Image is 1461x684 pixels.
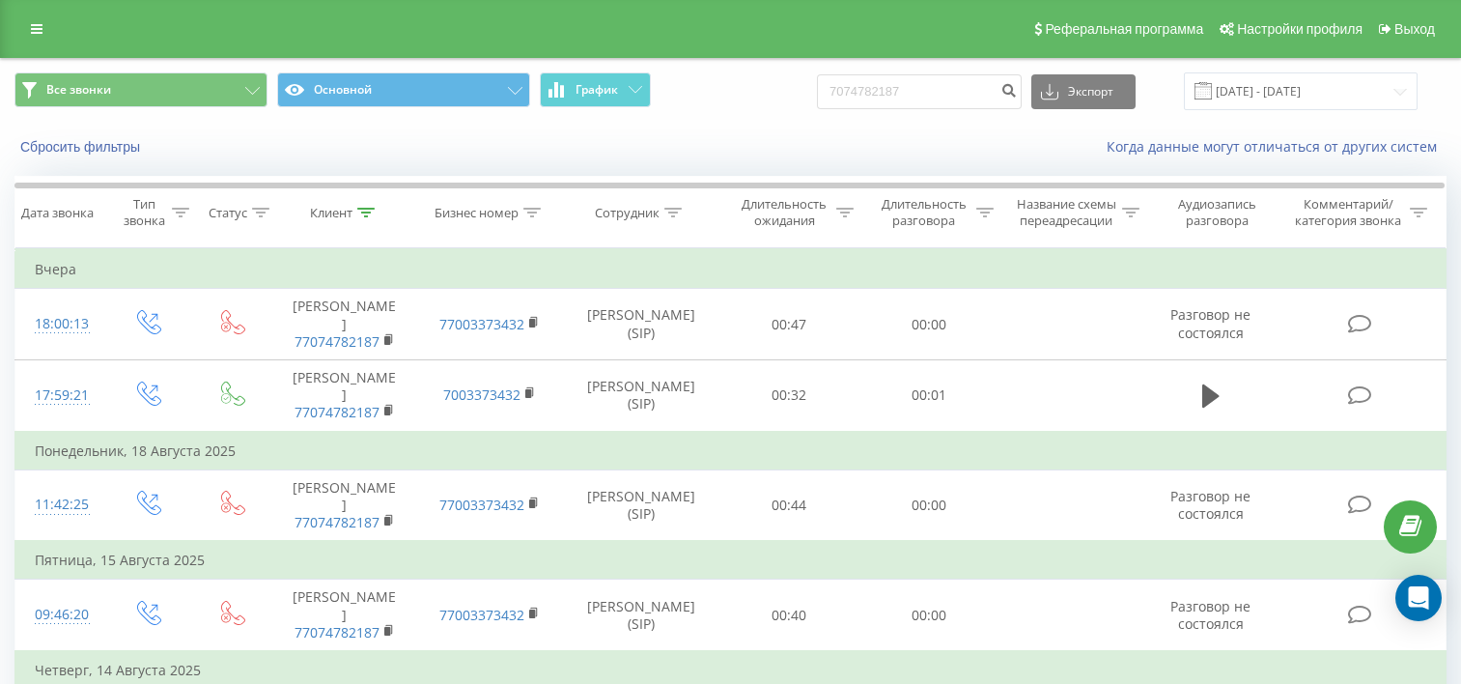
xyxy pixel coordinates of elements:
[272,580,417,651] td: [PERSON_NAME]
[1170,487,1250,523] span: Разговор не состоялся
[858,580,998,651] td: 00:00
[209,205,247,221] div: Статус
[439,496,524,514] a: 77003373432
[1395,575,1442,621] div: Open Intercom Messenger
[817,74,1022,109] input: Поиск по номеру
[719,470,859,541] td: 00:44
[295,332,379,351] a: 77074782187
[35,596,85,634] div: 09:46:20
[35,305,85,343] div: 18:00:13
[563,580,719,651] td: [PERSON_NAME] (SIP)
[277,72,530,107] button: Основной
[15,250,1447,289] td: Вчера
[1162,196,1274,229] div: Аудиозапись разговора
[35,486,85,524] div: 11:42:25
[876,196,971,229] div: Длительность разговора
[122,196,167,229] div: Тип звонка
[15,541,1447,580] td: Пятница, 15 Августа 2025
[272,470,417,541] td: [PERSON_NAME]
[858,470,998,541] td: 00:00
[439,606,524,624] a: 77003373432
[443,385,520,404] a: 7003373432
[576,83,618,97] span: График
[46,82,111,98] span: Все звонки
[1292,196,1405,229] div: Комментарий/категория звонка
[1016,196,1117,229] div: Название схемы переадресации
[858,289,998,360] td: 00:00
[1107,137,1447,156] a: Когда данные могут отличаться от других систем
[15,432,1447,470] td: Понедельник, 18 Августа 2025
[435,205,519,221] div: Бизнес номер
[737,196,832,229] div: Длительность ожидания
[1031,74,1136,109] button: Экспорт
[540,72,651,107] button: График
[1237,21,1363,37] span: Настройки профиля
[295,403,379,421] a: 77074782187
[563,470,719,541] td: [PERSON_NAME] (SIP)
[295,513,379,531] a: 77074782187
[595,205,660,221] div: Сотрудник
[14,72,267,107] button: Все звонки
[272,359,417,431] td: [PERSON_NAME]
[35,377,85,414] div: 17:59:21
[21,205,94,221] div: Дата звонка
[719,359,859,431] td: 00:32
[719,580,859,651] td: 00:40
[563,289,719,360] td: [PERSON_NAME] (SIP)
[310,205,352,221] div: Клиент
[14,138,150,156] button: Сбросить фильтры
[858,359,998,431] td: 00:01
[719,289,859,360] td: 00:47
[1170,305,1250,341] span: Разговор не состоялся
[295,623,379,641] a: 77074782187
[272,289,417,360] td: [PERSON_NAME]
[1045,21,1203,37] span: Реферальная программа
[1170,597,1250,633] span: Разговор не состоялся
[563,359,719,431] td: [PERSON_NAME] (SIP)
[1394,21,1435,37] span: Выход
[439,315,524,333] a: 77003373432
